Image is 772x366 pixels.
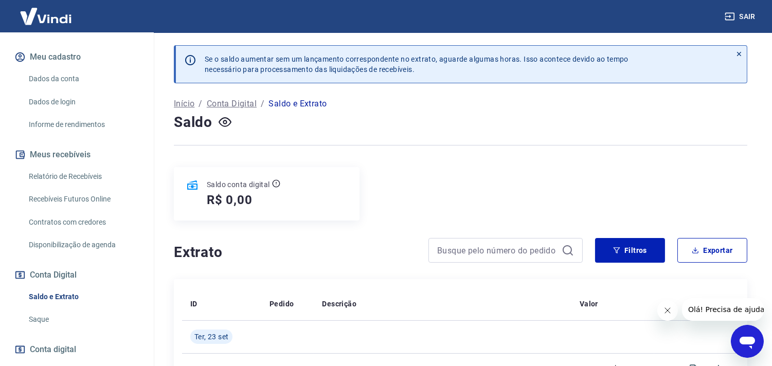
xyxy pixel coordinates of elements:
span: Olá! Precisa de ajuda? [6,7,86,15]
input: Busque pelo número do pedido [437,243,558,258]
button: Exportar [677,238,747,263]
iframe: Fechar mensagem [657,300,678,321]
a: Contratos com credores [25,212,141,233]
iframe: Mensagem da empresa [682,298,764,321]
p: Saldo e Extrato [268,98,327,110]
a: Conta Digital [207,98,257,110]
h4: Saldo [174,112,212,133]
p: / [261,98,264,110]
span: Ter, 23 set [194,332,228,342]
p: Se o saldo aumentar sem um lançamento correspondente no extrato, aguarde algumas horas. Isso acon... [205,54,629,75]
a: Disponibilização de agenda [25,234,141,255]
p: Valor [580,299,598,309]
button: Meu cadastro [12,46,141,68]
span: Conta digital [30,342,76,357]
button: Filtros [595,238,665,263]
iframe: Botão para abrir a janela de mensagens [731,325,764,358]
button: Sair [723,7,760,26]
p: Descrição [322,299,356,309]
p: Saldo conta digital [207,179,270,190]
h5: R$ 0,00 [207,192,253,208]
a: Saque [25,309,141,330]
h4: Extrato [174,242,416,263]
img: Vindi [12,1,79,32]
p: ID [190,299,198,309]
button: Meus recebíveis [12,143,141,166]
a: Dados da conta [25,68,141,89]
button: Conta Digital [12,264,141,286]
a: Recebíveis Futuros Online [25,189,141,210]
p: Pedido [270,299,294,309]
a: Saldo e Extrato [25,286,141,307]
a: Relatório de Recebíveis [25,166,141,187]
a: Início [174,98,194,110]
a: Informe de rendimentos [25,114,141,135]
a: Dados de login [25,91,141,113]
p: / [199,98,202,110]
a: Conta digital [12,338,141,361]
